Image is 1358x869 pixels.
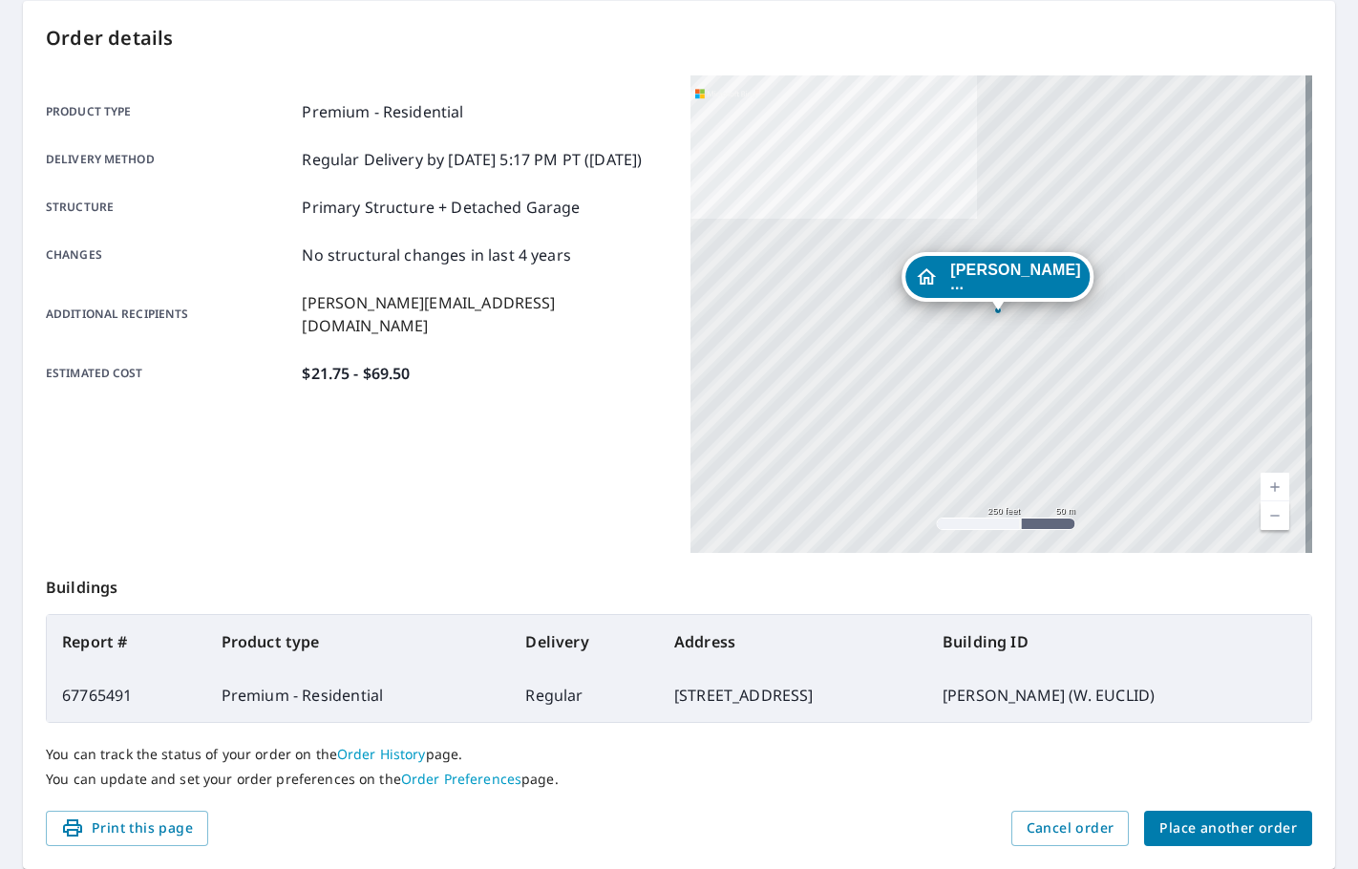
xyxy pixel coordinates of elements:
th: Delivery [510,615,659,668]
p: Primary Structure + Detached Garage [302,196,580,219]
p: $21.75 - $69.50 [302,362,410,385]
p: Buildings [46,553,1312,614]
td: 67765491 [47,668,206,722]
button: Place another order [1144,811,1312,846]
p: You can track the status of your order on the page. [46,746,1312,763]
th: Building ID [927,615,1311,668]
a: Order Preferences [401,770,521,788]
td: Premium - Residential [206,668,511,722]
span: Print this page [61,816,193,840]
p: Product type [46,100,294,123]
p: Additional recipients [46,291,294,337]
p: Estimated cost [46,362,294,385]
th: Report # [47,615,206,668]
p: Order details [46,24,1312,53]
p: Delivery method [46,148,294,171]
th: Address [659,615,927,668]
div: Dropped pin, building IVAN CARO (W. EUCLID), Residential property, 3806 W Euclid Ave Detroit, MI ... [902,252,1093,311]
p: [PERSON_NAME][EMAIL_ADDRESS][DOMAIN_NAME] [302,291,668,337]
button: Print this page [46,811,208,846]
td: [PERSON_NAME] (W. EUCLID) [927,668,1311,722]
p: Changes [46,244,294,266]
a: Current Level 17, Zoom In [1261,473,1289,501]
span: Place another order [1159,816,1297,840]
span: [PERSON_NAME] ... [950,263,1080,291]
button: Cancel order [1011,811,1130,846]
a: Current Level 17, Zoom Out [1261,501,1289,530]
p: No structural changes in last 4 years [302,244,571,266]
p: Regular Delivery by [DATE] 5:17 PM PT ([DATE]) [302,148,642,171]
p: Premium - Residential [302,100,463,123]
td: Regular [510,668,659,722]
p: You can update and set your order preferences on the page. [46,771,1312,788]
td: [STREET_ADDRESS] [659,668,927,722]
a: Order History [337,745,426,763]
th: Product type [206,615,511,668]
span: Cancel order [1027,816,1114,840]
p: Structure [46,196,294,219]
